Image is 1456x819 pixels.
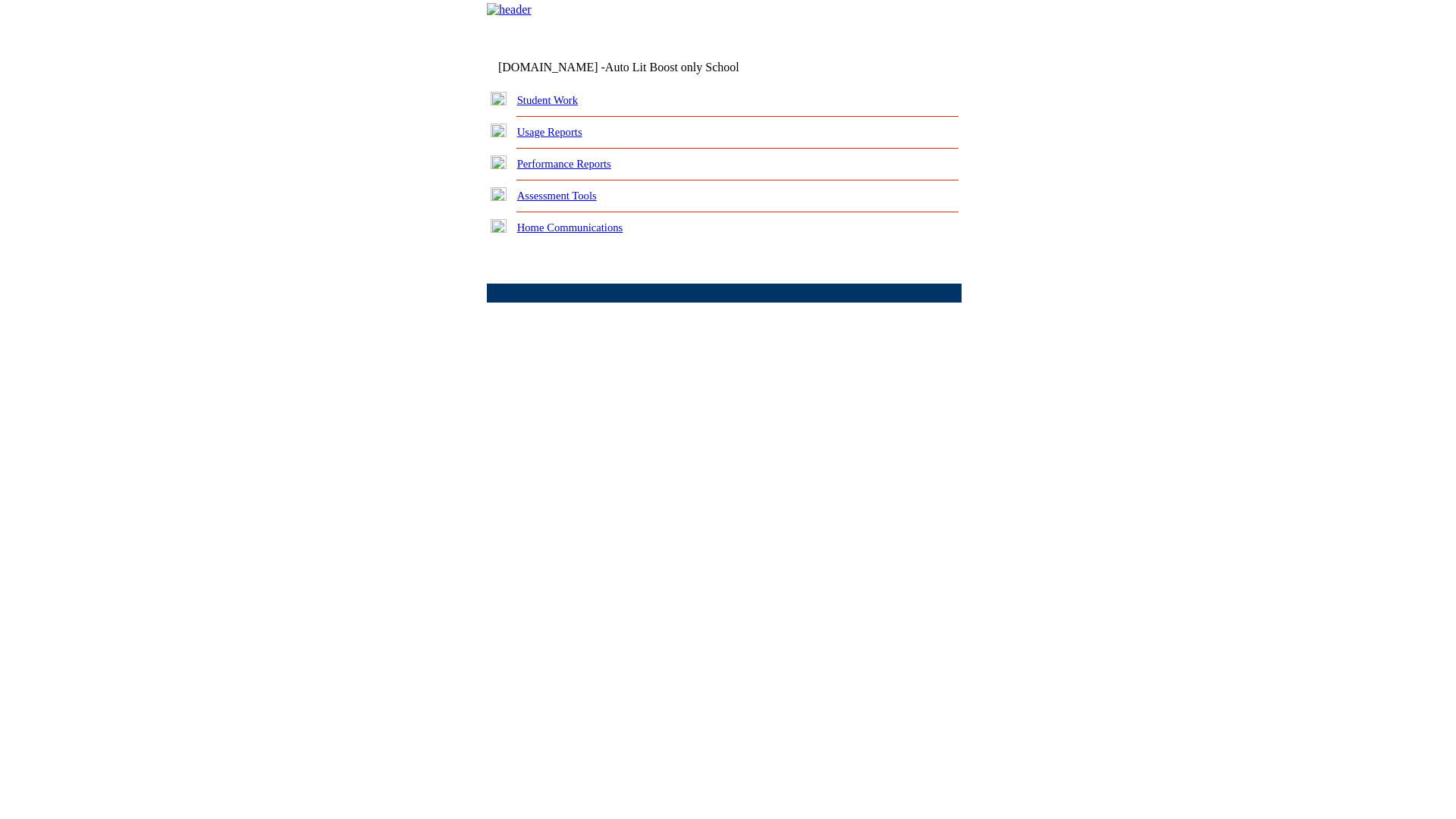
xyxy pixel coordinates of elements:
a: Student Work [517,94,578,106]
img: plus.gif [491,155,507,169]
img: header [487,3,532,17]
a: Performance Reports [517,158,611,170]
img: plus.gif [491,92,507,105]
nobr: Auto Lit Boost only School [605,61,739,74]
img: plus.gif [491,124,507,137]
img: plus.gif [491,187,507,201]
img: plus.gif [491,219,507,233]
a: Assessment Tools [517,190,597,202]
td: [DOMAIN_NAME] - [498,61,777,74]
a: Home Communications [517,221,623,234]
a: Usage Reports [517,126,582,138]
